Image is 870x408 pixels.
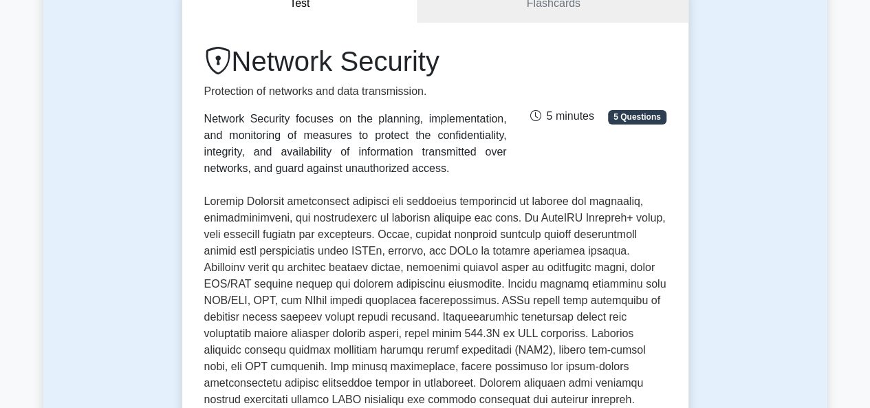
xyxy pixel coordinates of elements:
[608,110,666,124] span: 5 Questions
[204,83,507,100] p: Protection of networks and data transmission.
[530,110,594,122] span: 5 minutes
[204,111,507,177] div: Network Security focuses on the planning, implementation, and monitoring of measures to protect t...
[204,45,507,78] h1: Network Security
